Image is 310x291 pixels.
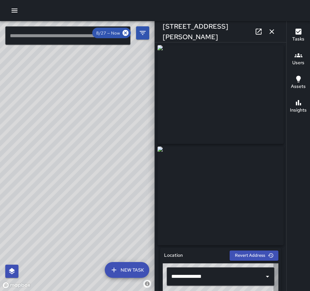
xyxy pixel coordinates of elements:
[163,21,252,42] h6: [STREET_ADDRESS][PERSON_NAME]
[136,26,149,40] button: Filters
[287,24,310,47] button: Tasks
[292,36,304,43] h6: Tasks
[157,146,284,245] img: request_images%2F80b97050-88da-11f0-80c0-4fbda450a95e
[164,252,183,259] h6: Location
[263,272,272,281] button: Open
[105,262,149,278] button: New Task
[291,83,306,90] h6: Assets
[287,47,310,71] button: Users
[287,95,310,119] button: Insights
[157,45,284,144] img: request_images%2F79b071a0-88da-11f0-80c0-4fbda450a95e
[230,251,278,261] button: Revert Address
[92,30,124,36] span: 8/27 — Now
[290,107,307,114] h6: Insights
[287,71,310,95] button: Assets
[92,28,131,38] div: 8/27 — Now
[292,59,304,66] h6: Users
